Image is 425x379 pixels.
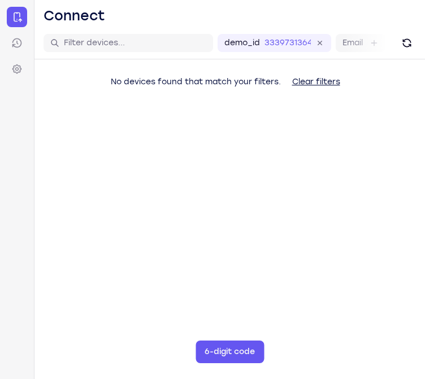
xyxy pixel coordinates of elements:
[111,77,281,87] span: No devices found that match your filters.
[7,59,27,79] a: Settings
[7,7,27,27] a: Connect
[283,71,349,93] button: Clear filters
[224,37,260,49] label: demo_id
[398,34,416,52] button: Refresh
[44,7,105,25] h1: Connect
[196,341,264,363] button: 6-digit code
[7,33,27,53] a: Sessions
[64,37,206,49] input: Filter devices...
[342,37,363,49] label: Email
